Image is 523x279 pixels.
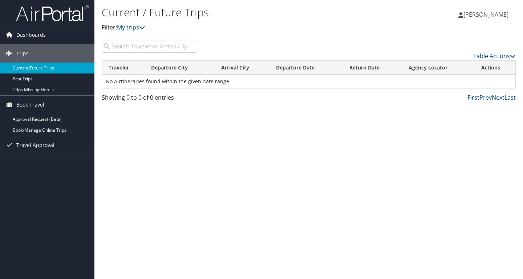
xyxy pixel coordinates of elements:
[16,96,44,114] span: Book Travel
[475,61,515,75] th: Actions
[102,23,378,32] p: Filter:
[479,93,492,101] a: Prev
[458,4,516,25] a: [PERSON_NAME]
[117,23,145,31] a: My trips
[402,61,475,75] th: Agency Locator: activate to sort column ascending
[102,75,515,88] td: No Airtineraries found within the given date range.
[492,93,504,101] a: Next
[473,52,516,60] a: Table Actions
[102,61,145,75] th: Traveler: activate to sort column ascending
[102,93,197,105] div: Showing 0 to 0 of 0 entries
[215,61,269,75] th: Arrival City: activate to sort column ascending
[102,40,197,53] input: Search Traveler or Arrival City
[504,93,516,101] a: Last
[463,11,508,19] span: [PERSON_NAME]
[145,61,215,75] th: Departure City: activate to sort column ascending
[16,136,54,154] span: Travel Approval
[16,26,46,44] span: Dashboards
[16,44,29,63] span: Trips
[269,61,343,75] th: Departure Date: activate to sort column descending
[102,5,378,20] h1: Current / Future Trips
[343,61,402,75] th: Return Date: activate to sort column ascending
[16,5,89,22] img: airportal-logo.png
[467,93,479,101] a: First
